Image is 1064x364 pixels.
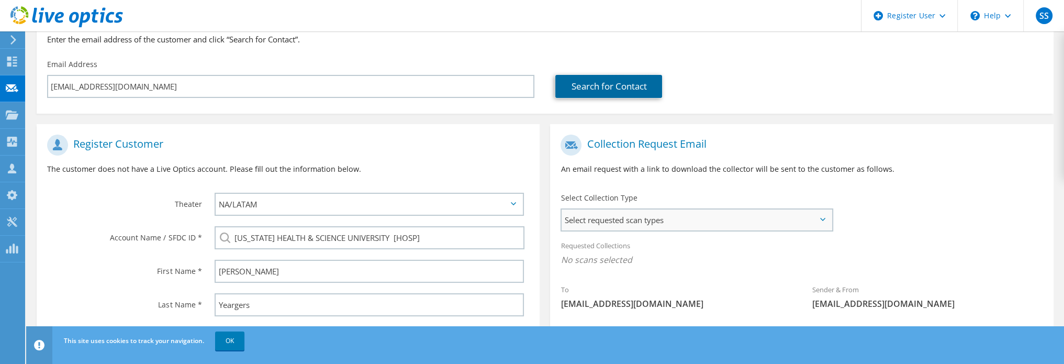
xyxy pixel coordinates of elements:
span: [EMAIL_ADDRESS][DOMAIN_NAME] [812,298,1043,310]
label: Theater [47,193,201,209]
label: First Name * [47,260,201,277]
span: This site uses cookies to track your navigation. [64,336,204,345]
div: Sender & From [802,279,1054,315]
span: [EMAIL_ADDRESS][DOMAIN_NAME] [561,298,791,310]
div: To [550,279,802,315]
h3: Enter the email address of the customer and click “Search for Contact”. [47,34,1043,45]
h1: Register Customer [47,135,524,156]
label: Email Address [47,59,97,70]
p: An email request with a link to download the collector will be sent to the customer as follows. [561,163,1043,175]
a: OK [215,332,244,350]
span: No scans selected [561,254,1043,266]
a: Search for Contact [555,75,662,98]
svg: \n [970,11,980,20]
div: CC & Reply To [550,320,1053,356]
label: Select Collection Type [561,193,637,203]
span: SS [1036,7,1052,24]
h1: Collection Request Email [561,135,1037,156]
div: Requested Collections [550,235,1053,273]
span: Select requested scan types [562,209,832,230]
label: Last Name * [47,293,201,310]
label: Account Name / SFDC ID * [47,226,201,243]
p: The customer does not have a Live Optics account. Please fill out the information below. [47,163,529,175]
